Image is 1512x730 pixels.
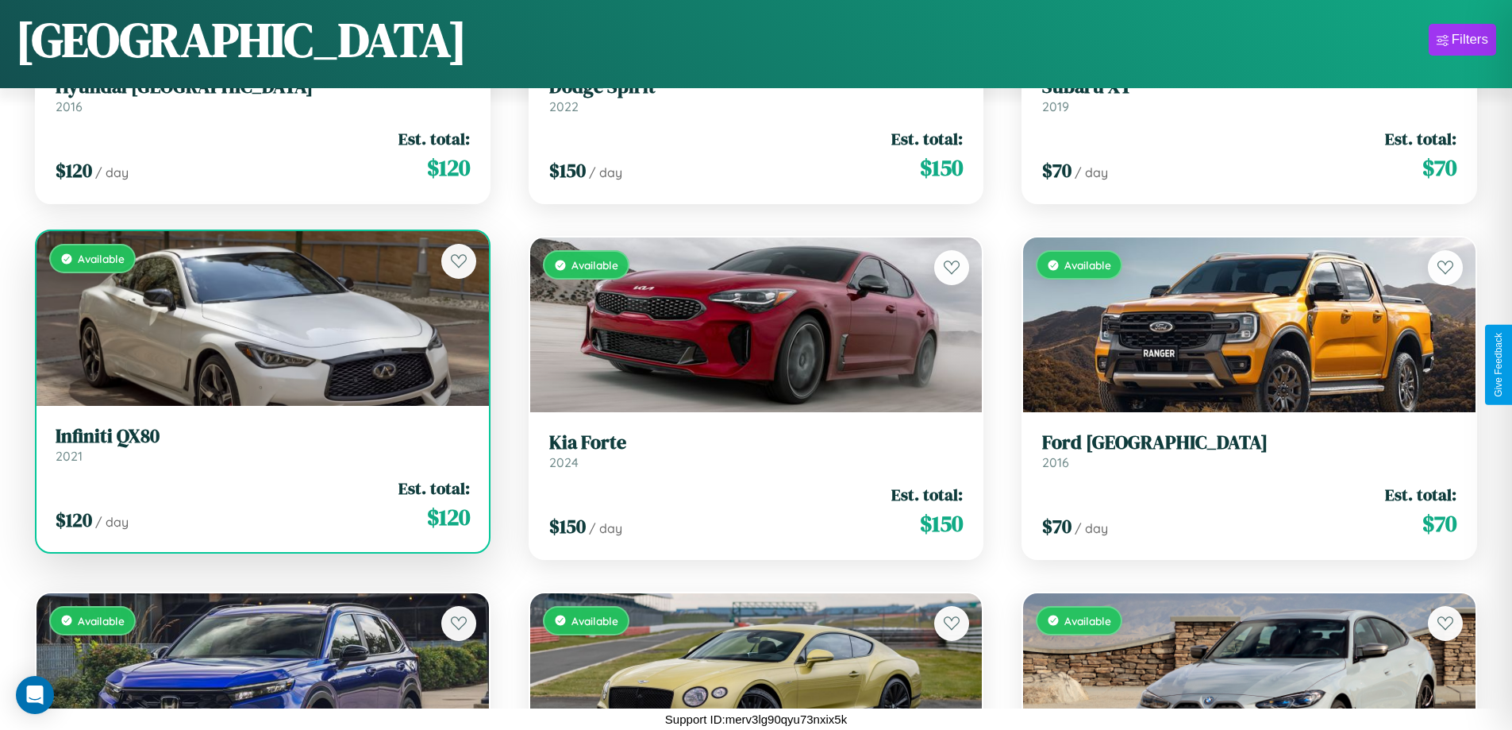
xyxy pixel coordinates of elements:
[1075,164,1108,180] span: / day
[1422,508,1456,539] span: $ 70
[95,164,129,180] span: / day
[95,514,129,530] span: / day
[78,252,125,265] span: Available
[549,75,964,114] a: Dodge Spirit2022
[1042,454,1069,470] span: 2016
[1064,614,1111,628] span: Available
[920,152,963,183] span: $ 150
[1042,431,1456,454] h3: Ford [GEOGRAPHIC_DATA]
[56,448,83,464] span: 2021
[1385,483,1456,506] span: Est. total:
[56,98,83,114] span: 2016
[1042,98,1069,114] span: 2019
[398,477,470,500] span: Est. total:
[589,164,622,180] span: / day
[1075,520,1108,536] span: / day
[549,431,964,470] a: Kia Forte2024
[56,425,470,464] a: Infiniti QX802021
[920,508,963,539] span: $ 150
[549,454,579,470] span: 2024
[665,709,847,730] p: Support ID: merv3lg90qyu73nxix5k
[1385,127,1456,150] span: Est. total:
[891,483,963,506] span: Est. total:
[78,614,125,628] span: Available
[571,258,618,272] span: Available
[427,501,470,533] span: $ 120
[56,425,470,448] h3: Infiniti QX80
[1422,152,1456,183] span: $ 70
[1042,513,1071,539] span: $ 70
[1042,431,1456,470] a: Ford [GEOGRAPHIC_DATA]2016
[16,7,467,72] h1: [GEOGRAPHIC_DATA]
[549,98,579,114] span: 2022
[398,127,470,150] span: Est. total:
[549,513,586,539] span: $ 150
[1452,32,1488,48] div: Filters
[427,152,470,183] span: $ 120
[1429,24,1496,56] button: Filters
[56,157,92,183] span: $ 120
[56,75,470,98] h3: Hyundai [GEOGRAPHIC_DATA]
[589,520,622,536] span: / day
[1493,333,1504,397] div: Give Feedback
[56,75,470,114] a: Hyundai [GEOGRAPHIC_DATA]2016
[891,127,963,150] span: Est. total:
[56,507,92,533] span: $ 120
[1042,75,1456,114] a: Subaru XT2019
[16,676,54,714] div: Open Intercom Messenger
[571,614,618,628] span: Available
[1064,258,1111,272] span: Available
[1042,157,1071,183] span: $ 70
[549,157,586,183] span: $ 150
[549,431,964,454] h3: Kia Forte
